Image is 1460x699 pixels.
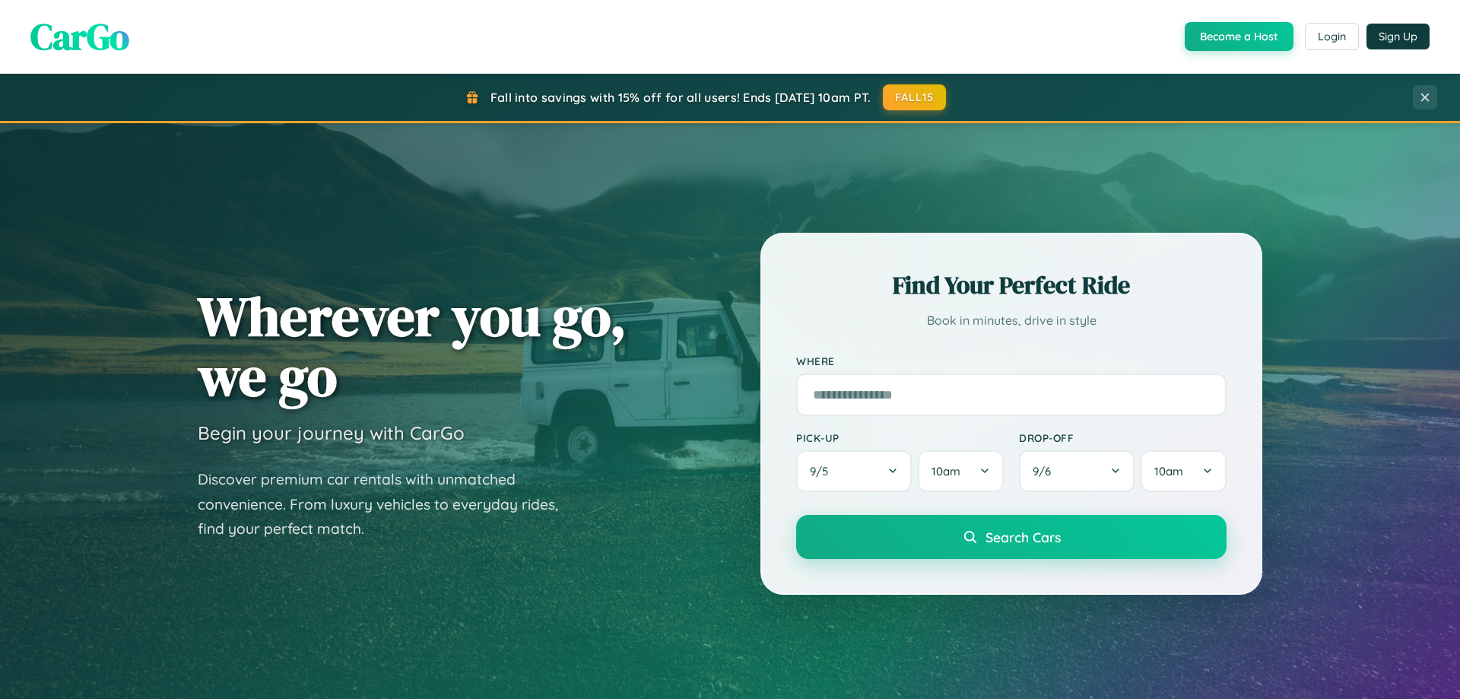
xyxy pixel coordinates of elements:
[883,84,947,110] button: FALL15
[1154,464,1183,478] span: 10am
[796,431,1004,444] label: Pick-up
[796,450,912,492] button: 9/5
[1033,464,1058,478] span: 9 / 6
[796,354,1227,367] label: Where
[1185,22,1293,51] button: Become a Host
[1019,431,1227,444] label: Drop-off
[1366,24,1430,49] button: Sign Up
[796,268,1227,302] h2: Find Your Perfect Ride
[918,450,1004,492] button: 10am
[810,464,836,478] span: 9 / 5
[796,310,1227,332] p: Book in minutes, drive in style
[796,515,1227,559] button: Search Cars
[198,421,465,444] h3: Begin your journey with CarGo
[1019,450,1135,492] button: 9/6
[30,11,129,62] span: CarGo
[985,529,1061,545] span: Search Cars
[490,90,871,105] span: Fall into savings with 15% off for all users! Ends [DATE] 10am PT.
[1141,450,1227,492] button: 10am
[198,467,578,542] p: Discover premium car rentals with unmatched convenience. From luxury vehicles to everyday rides, ...
[932,464,960,478] span: 10am
[198,286,627,406] h1: Wherever you go, we go
[1305,23,1359,50] button: Login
